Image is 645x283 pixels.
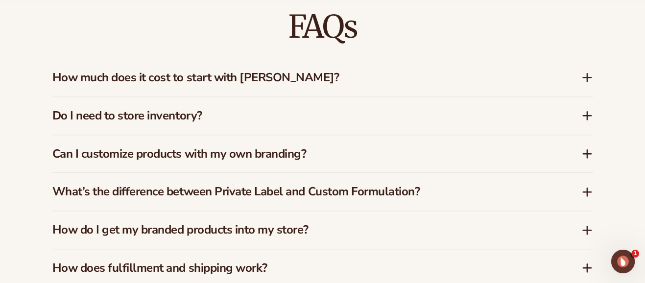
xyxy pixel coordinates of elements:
h3: Can I customize products with my own branding? [52,147,552,161]
h3: How do I get my branded products into my store? [52,223,552,237]
iframe: Intercom live chat [611,250,635,273]
span: 1 [631,250,639,258]
h2: FAQs [52,10,593,43]
h3: What’s the difference between Private Label and Custom Formulation? [52,185,552,199]
h3: How does fulfillment and shipping work? [52,261,552,275]
h3: How much does it cost to start with [PERSON_NAME]? [52,71,552,85]
h3: Do I need to store inventory? [52,109,552,123]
